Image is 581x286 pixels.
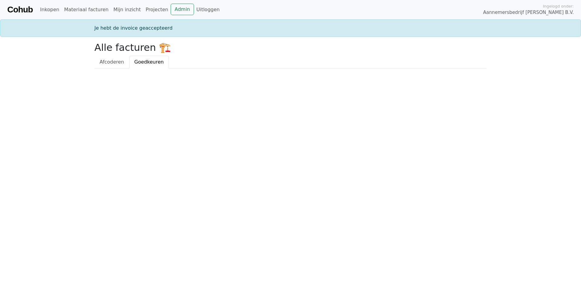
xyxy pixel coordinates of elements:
[129,56,169,68] a: Goedkeuren
[143,4,171,16] a: Projecten
[194,4,222,16] a: Uitloggen
[94,56,129,68] a: Afcoderen
[38,4,61,16] a: Inkopen
[171,4,194,15] a: Admin
[7,2,33,17] a: Cohub
[111,4,143,16] a: Mijn inzicht
[100,59,124,65] span: Afcoderen
[543,3,574,9] span: Ingelogd onder:
[91,25,490,32] div: Je hebt de invoice geaccepteerd
[94,42,487,53] h2: Alle facturen 🏗️
[62,4,111,16] a: Materiaal facturen
[483,9,574,16] span: Aannemersbedrijf [PERSON_NAME] B.V.
[134,59,164,65] span: Goedkeuren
